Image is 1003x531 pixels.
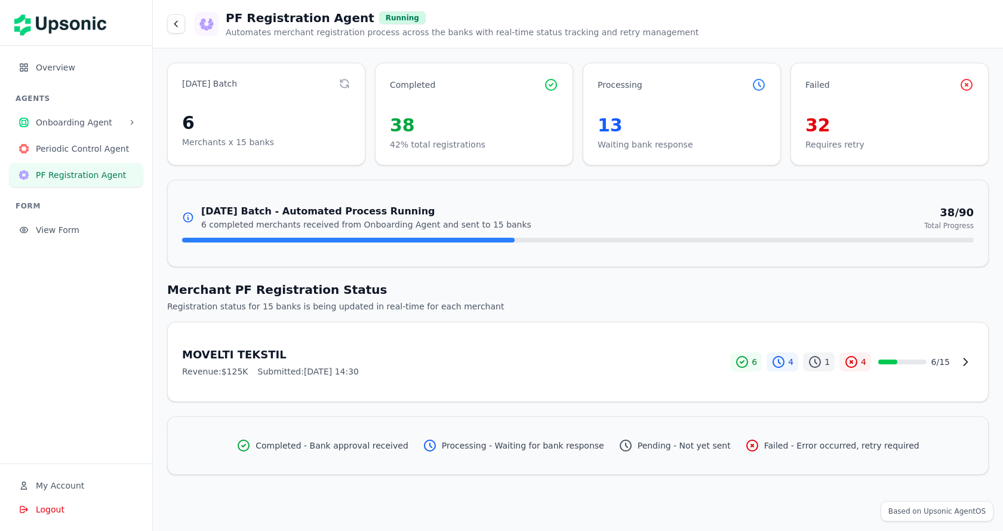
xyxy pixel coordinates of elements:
span: 6 / 15 [931,356,950,368]
span: Revenue: $125K [182,366,248,377]
span: My Account [36,480,84,492]
p: Requires retry [805,139,974,151]
h3: FORM [16,201,143,211]
span: Overview [36,62,133,73]
button: Logout [10,498,143,521]
div: 38/90 [924,204,974,221]
p: 6 completed merchants received from Onboarding Agent and sent to 15 banks [201,219,531,231]
h3: [DATE] Batch - Automated Process Running [201,204,531,219]
button: Overview [10,56,143,79]
div: Failed [805,79,830,91]
div: 13 [598,115,766,136]
h2: Merchant PF Registration Status [167,281,989,298]
a: PF Registration AgentPF Registration Agent [10,171,143,182]
p: Automates merchant registration process across the banks with real-time status tracking and retry... [226,26,699,38]
img: PF Registration Agent [19,170,29,180]
a: My Account [10,481,143,493]
span: Processing - Waiting for bank response [442,440,604,452]
div: [DATE] Batch [182,78,237,90]
span: 4 [788,356,793,368]
span: Pending - Not yet sent [638,440,731,452]
div: Running [379,11,426,24]
button: Onboarding AgentOnboarding Agent [10,111,143,134]
button: PF Registration AgentPF Registration Agent [10,163,143,187]
p: Merchants x 15 banks [182,136,350,148]
h3: MOVELTI TEKSTIL [182,346,730,363]
span: Logout [36,504,64,515]
span: Failed - Error occurred, retry required [764,440,919,452]
p: 42% total registrations [390,139,558,151]
span: 1 [824,356,830,368]
button: My Account [10,474,143,498]
div: 6 [182,112,350,134]
img: Upsonic [14,6,115,39]
div: 32 [805,115,974,136]
span: PF Registration Agent [36,169,133,181]
p: Registration status for 15 banks is being updated in real-time for each merchant [167,300,989,312]
p: Waiting bank response [598,139,766,151]
button: Periodic Control AgentPeriodic Control Agent [10,137,143,161]
div: 38 [390,115,558,136]
img: Onboarding Agent [19,118,29,127]
span: 4 [861,356,866,368]
div: Completed [390,79,435,91]
span: Periodic Control Agent [36,143,133,155]
span: Submitted: [DATE] 14:30 [258,366,359,377]
img: Periodic Control Agent [19,144,29,154]
button: View Form [10,218,143,242]
a: Periodic Control AgentPeriodic Control Agent [10,145,143,156]
span: Completed - Bank approval received [256,440,408,452]
span: 6 [752,356,757,368]
span: View Form [36,224,133,236]
h1: PF Registration Agent [226,10,374,26]
a: Overview [10,63,143,75]
h3: AGENTS [16,94,143,103]
a: View Form [10,226,143,237]
div: Total Progress [924,221,974,231]
span: Onboarding Agent [36,116,124,128]
div: Processing [598,79,642,91]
